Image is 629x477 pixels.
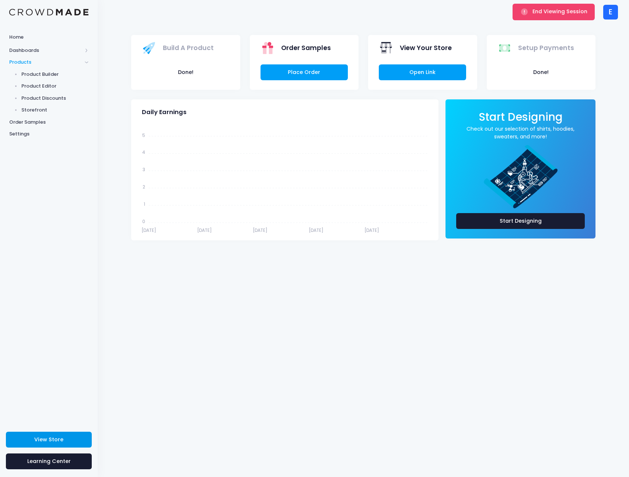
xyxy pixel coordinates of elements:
[142,218,145,225] tspan: 0
[518,43,574,53] span: Setup Payments
[9,33,88,41] span: Home
[142,149,145,155] tspan: 4
[21,71,89,78] span: Product Builder
[400,43,452,53] span: View Your Store
[456,213,585,229] a: Start Designing
[9,59,82,66] span: Products
[253,227,268,233] tspan: [DATE]
[479,109,563,124] span: Start Designing
[21,95,89,102] span: Product Discounts
[309,227,324,233] tspan: [DATE]
[9,47,82,54] span: Dashboards
[6,432,92,448] a: View Store
[9,9,88,16] img: Logo
[364,227,379,233] tspan: [DATE]
[27,457,71,465] span: Learning Center
[261,64,348,80] a: Place Order
[9,119,88,126] span: Order Samples
[143,184,145,190] tspan: 2
[21,106,89,114] span: Storefront
[497,64,585,80] button: Done!
[6,453,92,469] a: Learning Center
[142,64,229,80] button: Done!
[142,132,145,138] tspan: 5
[142,109,186,116] span: Daily Earnings
[513,4,595,20] button: End Viewing Session
[479,116,563,123] a: Start Designing
[141,227,156,233] tspan: [DATE]
[197,227,212,233] tspan: [DATE]
[144,201,145,207] tspan: 1
[143,166,145,173] tspan: 3
[9,130,88,138] span: Settings
[163,43,214,53] span: Build A Product
[456,125,585,141] a: Check out our selection of shirts, hoodies, sweaters, and more!
[281,43,331,53] span: Order Samples
[532,8,587,15] span: End Viewing Session
[379,64,466,80] a: Open Link
[21,82,89,90] span: Product Editor
[603,5,618,20] div: E
[34,436,63,443] span: View Store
